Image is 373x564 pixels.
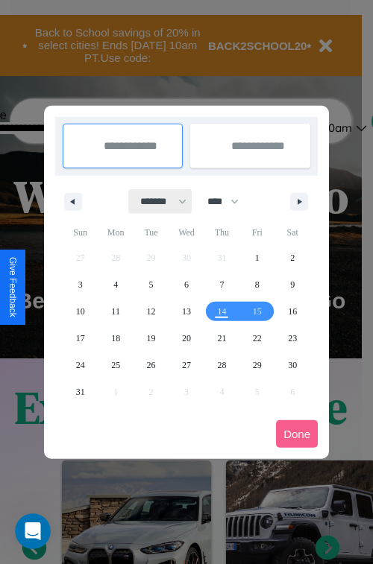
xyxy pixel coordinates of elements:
[217,298,226,325] span: 14
[63,221,98,244] span: Sun
[98,298,133,325] button: 11
[147,325,156,352] span: 19
[219,271,224,298] span: 7
[147,298,156,325] span: 12
[217,325,226,352] span: 21
[275,271,310,298] button: 9
[111,325,120,352] span: 18
[63,378,98,405] button: 31
[147,352,156,378] span: 26
[76,352,85,378] span: 24
[204,352,239,378] button: 28
[288,325,297,352] span: 23
[98,271,133,298] button: 4
[169,352,204,378] button: 27
[98,352,133,378] button: 25
[239,244,275,271] button: 1
[76,298,85,325] span: 10
[63,271,98,298] button: 3
[169,221,204,244] span: Wed
[111,352,120,378] span: 25
[169,271,204,298] button: 6
[63,352,98,378] button: 24
[217,352,226,378] span: 28
[253,298,262,325] span: 15
[113,271,118,298] span: 4
[184,271,189,298] span: 6
[182,325,191,352] span: 20
[290,244,295,271] span: 2
[63,325,98,352] button: 17
[169,325,204,352] button: 20
[134,298,169,325] button: 12
[98,221,133,244] span: Mon
[253,352,262,378] span: 29
[288,298,297,325] span: 16
[15,513,51,549] iframe: Intercom live chat
[134,352,169,378] button: 26
[76,325,85,352] span: 17
[239,325,275,352] button: 22
[275,244,310,271] button: 2
[149,271,154,298] span: 5
[204,325,239,352] button: 21
[134,325,169,352] button: 19
[169,298,204,325] button: 13
[253,325,262,352] span: 22
[78,271,83,298] span: 3
[7,257,18,317] div: Give Feedback
[204,221,239,244] span: Thu
[288,352,297,378] span: 30
[239,271,275,298] button: 8
[255,244,260,271] span: 1
[255,271,260,298] span: 8
[239,221,275,244] span: Fri
[275,352,310,378] button: 30
[182,298,191,325] span: 13
[111,298,120,325] span: 11
[239,298,275,325] button: 15
[204,298,239,325] button: 14
[290,271,295,298] span: 9
[134,221,169,244] span: Tue
[63,298,98,325] button: 10
[239,352,275,378] button: 29
[76,378,85,405] span: 31
[98,325,133,352] button: 18
[204,271,239,298] button: 7
[275,298,310,325] button: 16
[275,325,310,352] button: 23
[182,352,191,378] span: 27
[134,271,169,298] button: 5
[275,221,310,244] span: Sat
[276,420,318,448] button: Done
